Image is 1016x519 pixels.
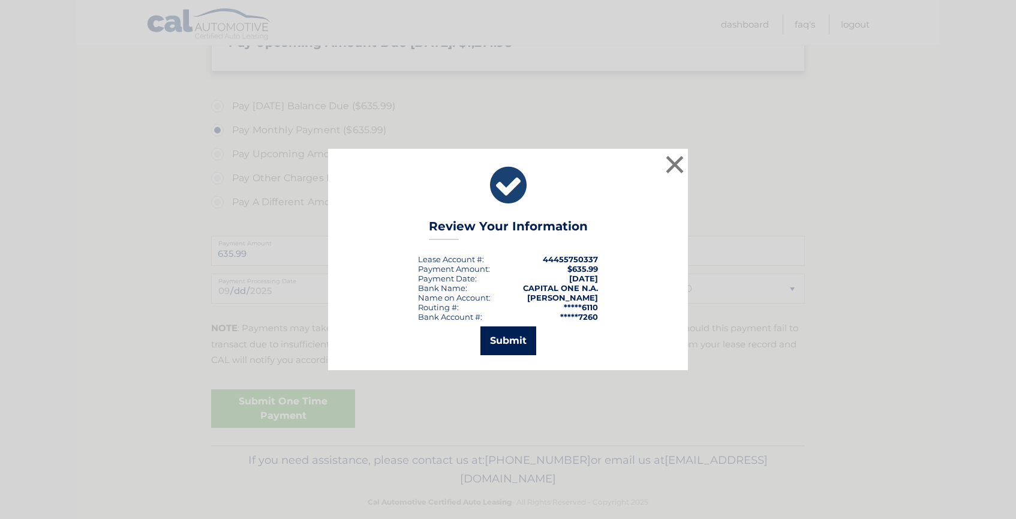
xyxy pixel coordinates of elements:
[567,264,598,274] span: $635.99
[523,283,598,293] strong: CAPITAL ONE N.A.
[418,312,482,322] div: Bank Account #:
[527,293,598,302] strong: [PERSON_NAME]
[663,152,687,176] button: ×
[418,274,477,283] div: :
[569,274,598,283] span: [DATE]
[480,326,536,355] button: Submit
[429,219,588,240] h3: Review Your Information
[418,264,490,274] div: Payment Amount:
[418,254,484,264] div: Lease Account #:
[418,293,491,302] div: Name on Account:
[543,254,598,264] strong: 44455750337
[418,283,467,293] div: Bank Name:
[418,302,459,312] div: Routing #:
[418,274,475,283] span: Payment Date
